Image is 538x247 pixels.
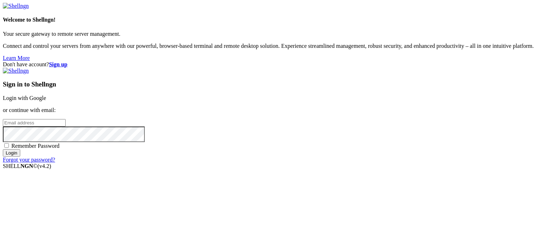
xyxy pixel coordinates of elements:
[4,143,9,148] input: Remember Password
[3,61,535,68] div: Don't have account?
[3,107,535,113] p: or continue with email:
[49,61,67,67] a: Sign up
[11,143,60,149] span: Remember Password
[3,17,535,23] h4: Welcome to Shellngn!
[3,95,46,101] a: Login with Google
[3,119,66,127] input: Email address
[3,31,535,37] p: Your secure gateway to remote server management.
[3,149,20,157] input: Login
[38,163,51,169] span: 4.2.0
[3,55,30,61] a: Learn More
[3,43,535,49] p: Connect and control your servers from anywhere with our powerful, browser-based terminal and remo...
[3,163,51,169] span: SHELL ©
[3,68,29,74] img: Shellngn
[3,3,29,9] img: Shellngn
[3,157,55,163] a: Forgot your password?
[3,80,535,88] h3: Sign in to Shellngn
[21,163,33,169] b: NGN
